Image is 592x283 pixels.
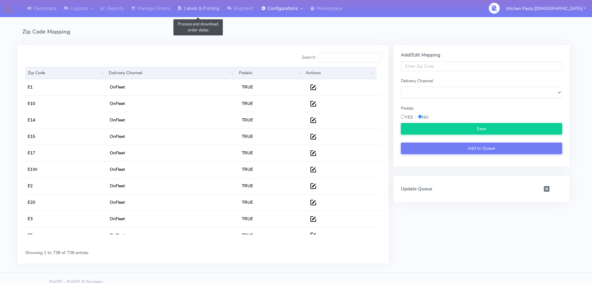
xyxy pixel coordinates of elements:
input: Enter Zip Code [401,62,562,71]
td: TRUE [239,211,307,227]
td: E1W [25,161,107,178]
td: OnFleet [107,112,239,128]
td: OnFleet [107,194,239,211]
th: Actions: activate to sort column ascending [303,67,377,79]
label: Delivery Channel [401,78,433,84]
td: TRUE [239,227,307,244]
td: TRUE [239,161,307,178]
label: YES [401,114,413,121]
td: OnFleet [107,145,239,161]
label: Search: [302,52,381,62]
td: TRUE [239,178,307,194]
input: YES [401,115,405,119]
th: Delivery Channel: activate to sort column ascending [106,67,236,79]
h5: Add/Edit Mapping [401,52,562,58]
td: E10 [25,95,107,112]
td: TRUE [239,194,307,211]
td: TRUE [239,79,307,95]
td: E2 [25,178,107,194]
input: NO [418,115,422,119]
td: TRUE [239,145,307,161]
td: E14 [25,112,107,128]
td: OnFleet [107,211,239,227]
h5: Update Queue [396,186,538,192]
td: E20 [25,194,107,211]
td: OnFleet [107,178,239,194]
td: OnFleet [107,128,239,145]
td: E15 [25,128,107,145]
td: OnFleet [107,79,239,95]
th: Zip Code: activate to sort column ascending [25,67,106,79]
button: Kitchen Pasta [DEMOGRAPHIC_DATA] [502,2,590,15]
label: NO [418,114,429,121]
label: Pedals [401,105,414,112]
td: TRUE [239,95,307,112]
button: Add to Queue [401,143,562,154]
div: Showing 1 to 738 of 738 entries [25,246,168,256]
td: E5 [25,227,107,244]
td: OnFleet [107,161,239,178]
td: OnFleet [107,95,239,112]
button: Save [401,123,562,135]
td: TRUE [239,112,307,128]
input: Search: [318,52,381,62]
h4: Zip Code Mapping [22,19,570,45]
th: Pedals: activate to sort column ascending [236,67,304,79]
td: E1 [25,79,107,95]
td: OnFleet [107,227,239,244]
td: TRUE [239,128,307,145]
td: E17 [25,145,107,161]
td: E3 [25,211,107,227]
